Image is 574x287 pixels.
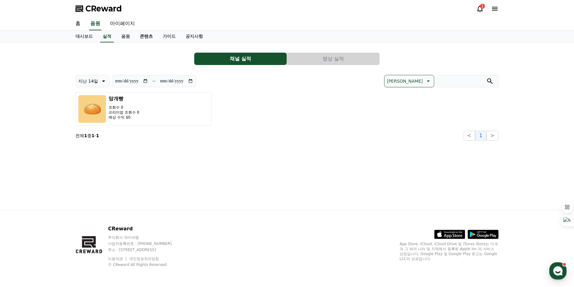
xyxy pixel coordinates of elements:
[75,75,109,87] button: 지난 14일
[84,133,87,138] strong: 1
[109,95,139,102] h3: 망개빵
[109,105,139,110] p: 조회수 0
[71,31,98,42] a: 대시보드
[387,77,423,85] p: [PERSON_NAME]
[108,225,183,233] p: CReward
[105,17,140,30] a: 마이페이지
[108,235,183,240] p: 주식회사 와이피랩
[41,196,80,212] a: 대화
[109,115,139,120] p: 예상 수익 $0
[96,133,99,138] strong: 1
[152,77,156,85] p: ~
[57,206,64,211] span: 대화
[181,31,208,42] a: 공지사항
[85,4,122,14] span: CReward
[108,247,183,252] p: 주소 : [STREET_ADDRESS]
[476,5,484,12] a: 1
[2,196,41,212] a: 홈
[486,131,499,141] button: >
[75,133,99,139] p: 전체 중 -
[92,133,95,138] strong: 1
[400,241,499,261] p: App Store, iCloud, iCloud Drive 및 iTunes Store는 미국과 그 밖의 나라 및 지역에서 등록된 Apple Inc.의 서비스 상표입니다. Goo...
[158,31,181,42] a: 가이드
[116,31,135,42] a: 음원
[89,17,101,30] a: 음원
[108,257,127,261] a: 이용약관
[108,241,183,246] p: 사업자등록번호 : [PHONE_NUMBER]
[78,77,98,85] p: 지난 14일
[75,4,122,14] a: CReward
[475,131,486,141] button: 1
[71,17,85,30] a: 홈
[80,196,119,212] a: 설정
[463,131,475,141] button: <
[480,4,485,9] div: 1
[19,206,23,211] span: 홈
[100,31,114,42] a: 실적
[75,92,212,126] button: 망개빵 조회수 0 프리미엄 조회수 0 예상 수익 $0
[194,53,287,65] button: 채널 실적
[135,31,158,42] a: 콘텐츠
[287,53,379,65] button: 영상 실적
[109,110,139,115] p: 프리미엄 조회수 0
[287,53,380,65] a: 영상 실적
[129,257,159,261] a: 개인정보처리방침
[78,95,106,123] img: 망개빵
[96,206,103,211] span: 설정
[384,75,434,87] button: [PERSON_NAME]
[108,262,183,267] p: © CReward All Rights Reserved.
